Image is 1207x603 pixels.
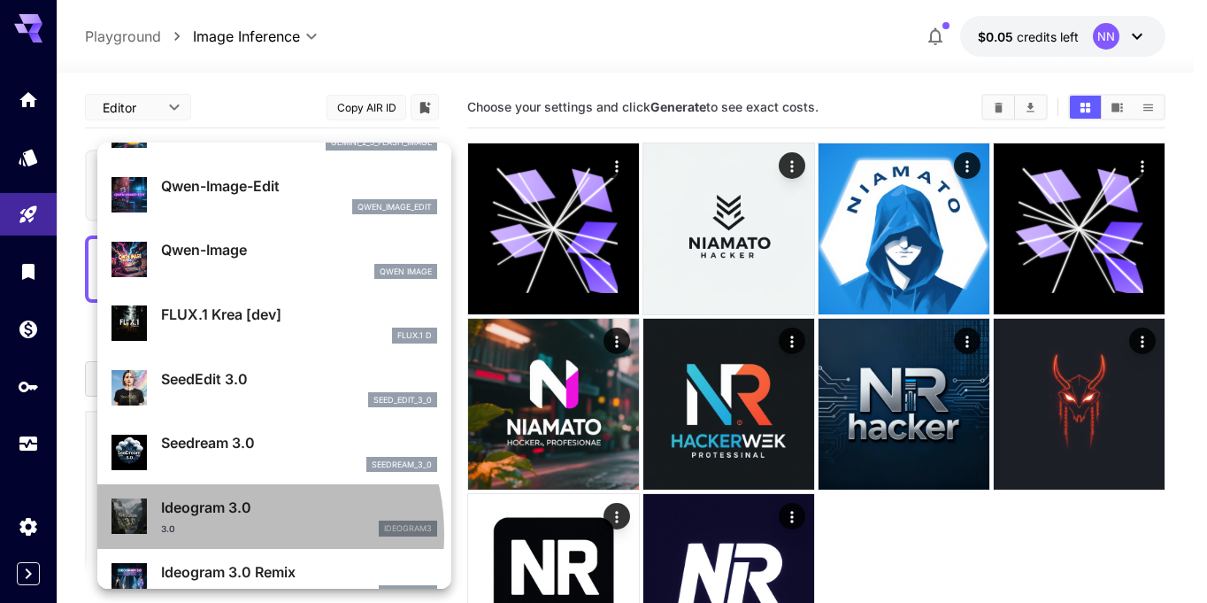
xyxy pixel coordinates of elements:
p: Ideogram 3.0 Remix [161,561,437,583]
p: 3.0 [161,586,175,599]
div: Qwen-ImageQwen Image [111,232,437,286]
p: SeedEdit 3.0 [161,368,437,390]
p: ideogram3 [384,522,432,535]
p: Ideogram 3.0 [161,497,437,518]
p: ideogram3 [384,587,432,599]
div: Qwen-Image-Editqwen_image_edit [111,168,437,222]
p: gemini_2_5_flash_image [331,136,432,149]
p: Seedream 3.0 [161,432,437,453]
p: qwen_image_edit [357,201,432,213]
div: Seedream 3.0seedream_3_0 [111,425,437,479]
p: Qwen-Image-Edit [161,175,437,197]
p: Qwen-Image [161,239,437,260]
p: 3.0 [161,522,175,536]
p: seedream_3_0 [372,459,432,471]
p: FLUX.1 Krea [dev] [161,304,437,325]
iframe: Chat Widget [1119,518,1207,603]
div: Ideogram 3.03.0ideogram3 [111,490,437,544]
p: seed_edit_3_0 [373,394,432,406]
p: FLUX.1 D [397,329,432,342]
div: SeedEdit 3.0seed_edit_3_0 [111,361,437,415]
div: FLUX.1 Krea [dev]FLUX.1 D [111,297,437,351]
p: Qwen Image [380,266,432,278]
